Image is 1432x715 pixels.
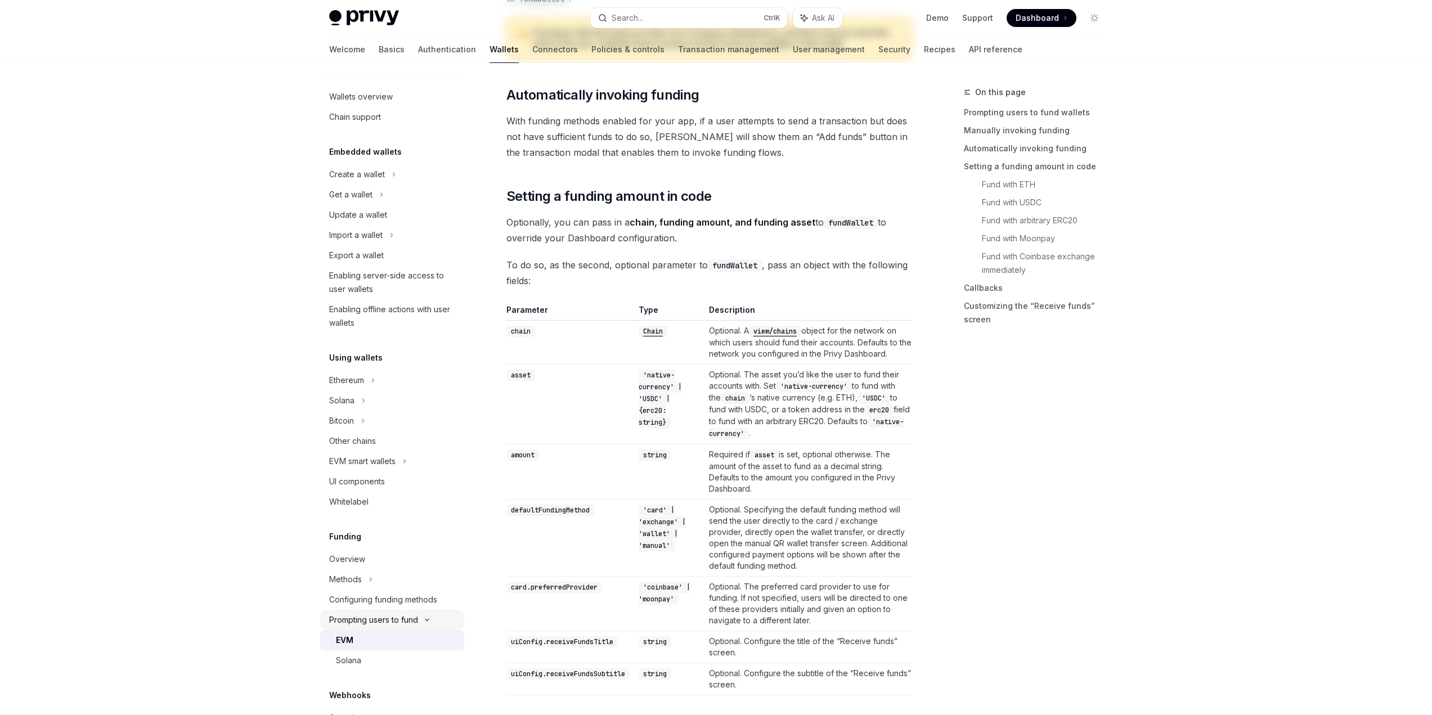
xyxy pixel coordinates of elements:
[506,304,634,321] th: Parameter
[329,689,371,702] h5: Webhooks
[704,364,912,444] td: Optional. The asset you’d like the user to fund their accounts with. Set to fund with the ’s nati...
[320,630,464,650] a: EVM
[506,214,912,246] span: Optionally, you can pass in a to to override your Dashboard configuration.
[924,36,955,63] a: Recipes
[490,36,519,63] a: Wallets
[320,266,464,299] a: Enabling server-side access to user wallets
[329,168,385,181] div: Create a wallet
[878,36,910,63] a: Security
[704,499,912,576] td: Optional. Specifying the default funding method will send the user directly to the card / exchang...
[709,416,904,439] code: 'native-currency'
[506,257,912,289] span: To do so, as the second, optional parameter to , pass an object with the following fields:
[506,86,699,104] span: Automatically invoking funding
[982,176,1112,194] a: Fund with ETH
[329,90,393,104] div: Wallets overview
[793,36,865,63] a: User management
[320,492,464,512] a: Whitelabel
[982,194,1112,212] a: Fund with USDC
[329,351,383,365] h5: Using wallets
[704,444,912,499] td: Required if is set, optional otherwise. The amount of the asset to fund as a decimal string. Defa...
[329,593,437,606] div: Configuring funding methods
[749,326,801,335] a: viem/chains
[329,573,362,586] div: Methods
[750,449,779,461] code: asset
[329,414,354,428] div: Bitcoin
[749,326,801,337] code: viem/chains
[704,663,912,695] td: Optional. Configure the subtitle of the “Receive funds” screen.
[704,304,912,321] th: Description
[329,434,376,448] div: Other chains
[764,14,780,23] span: Ctrl K
[634,304,704,321] th: Type
[532,36,578,63] a: Connectors
[678,36,779,63] a: Transaction management
[639,449,671,461] code: string
[320,650,464,671] a: Solana
[320,205,464,225] a: Update a wallet
[418,36,476,63] a: Authentication
[506,449,539,461] code: amount
[1016,12,1059,24] span: Dashboard
[969,36,1022,63] a: API reference
[590,8,787,28] button: Search...CtrlK
[975,86,1026,99] span: On this page
[320,87,464,107] a: Wallets overview
[639,668,671,680] code: string
[721,393,749,404] code: chain
[506,636,618,647] code: uiConfig.receiveFundsTitle
[639,636,671,647] code: string
[639,370,682,428] code: 'native-currency' | 'USDC' | {erc20: string}
[812,12,834,24] span: Ask AI
[336,633,353,647] div: EVM
[506,187,712,205] span: Setting a funding amount in code
[329,208,387,222] div: Update a wallet
[612,11,643,25] div: Search...
[329,303,457,330] div: Enabling offline actions with user wallets
[926,12,949,24] a: Demo
[329,530,361,543] h5: Funding
[964,279,1112,297] a: Callbacks
[329,613,418,627] div: Prompting users to fund
[506,370,535,381] code: asset
[639,326,667,337] code: Chain
[1007,9,1076,27] a: Dashboard
[336,654,361,667] div: Solana
[506,505,594,516] code: defaultFundingMethod
[865,404,894,416] code: erc20
[329,228,383,242] div: Import a wallet
[329,145,402,159] h5: Embedded wallets
[630,217,815,228] strong: chain, funding amount, and funding asset
[320,549,464,569] a: Overview
[793,8,842,28] button: Ask AI
[591,36,665,63] a: Policies & controls
[776,381,852,392] code: 'native-currency'
[329,552,365,566] div: Overview
[704,320,912,364] td: Optional. A object for the network on which users should fund their accounts. Defaults to the net...
[708,259,762,272] code: fundWallet
[506,582,602,593] code: card.preferredProvider
[964,122,1112,140] a: Manually invoking funding
[982,230,1112,248] a: Fund with Moonpay
[639,582,690,605] code: 'coinbase' | 'moonpay'
[858,393,890,404] code: 'USDC'
[982,248,1112,279] a: Fund with Coinbase exchange immediately
[639,326,667,335] a: Chain
[329,475,385,488] div: UI components
[329,249,384,262] div: Export a wallet
[329,394,354,407] div: Solana
[329,374,364,387] div: Ethereum
[506,113,912,160] span: With funding methods enabled for your app, if a user attempts to send a transaction but does not ...
[506,668,630,680] code: uiConfig.receiveFundsSubtitle
[704,631,912,663] td: Optional. Configure the title of the “Receive funds” screen.
[320,590,464,610] a: Configuring funding methods
[320,299,464,333] a: Enabling offline actions with user wallets
[982,212,1112,230] a: Fund with arbitrary ERC20
[506,326,535,337] code: chain
[964,104,1112,122] a: Prompting users to fund wallets
[329,269,457,296] div: Enabling server-side access to user wallets
[320,107,464,127] a: Chain support
[639,505,686,551] code: 'card' | 'exchange' | 'wallet' | 'manual'
[704,576,912,631] td: Optional. The preferred card provider to use for funding. If not specified, users will be directe...
[964,140,1112,158] a: Automatically invoking funding
[964,158,1112,176] a: Setting a funding amount in code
